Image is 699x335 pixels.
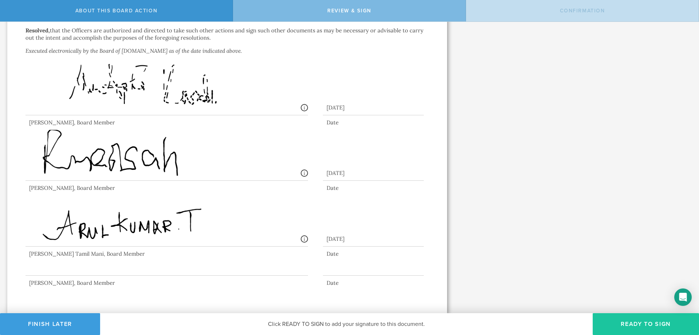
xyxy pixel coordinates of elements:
img: Hy+sLnFzD48bAAAAAElFTkSuQmCC [29,195,222,248]
div: Date [323,279,424,287]
div: [PERSON_NAME], Board Member [25,279,308,287]
span: Confirmation [560,8,605,14]
div: [DATE] [323,228,424,247]
strong: Resolved, [25,27,50,34]
span: About this Board Action [75,8,157,14]
img: BCQAgIASEgBITAkhGQobbk0ZVuQkAICAEhIASEQNEIyFArevgkvBAQAkJACAgBIbBkBGSoLXl0pZsQEAJCQAgIASFQNAIy1Io... [29,64,222,117]
p: that the Officers are authorized and directed to take such other actions and sign such other docu... [25,27,429,41]
div: Open Intercom Messenger [674,288,692,306]
div: [DATE] [323,162,424,181]
img: hCAQPkEMKiVv0ZoCAEIQAACEIAABCAAAQhAAAIQgAAEIFAQAQxqBS0GqkAAAhCAAAQgAAEIQAACEIAABCAAAQiUTwCDWvlrhI... [29,130,222,183]
div: Click READY TO SIGN to add your signature to this document. [100,313,593,335]
button: Ready to Sign [593,313,699,335]
div: [DATE] [323,97,424,115]
em: Executed electronically by the Board of [DOMAIN_NAME] as of the date indicated above. [25,47,242,54]
span: Review & Sign [327,8,371,14]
